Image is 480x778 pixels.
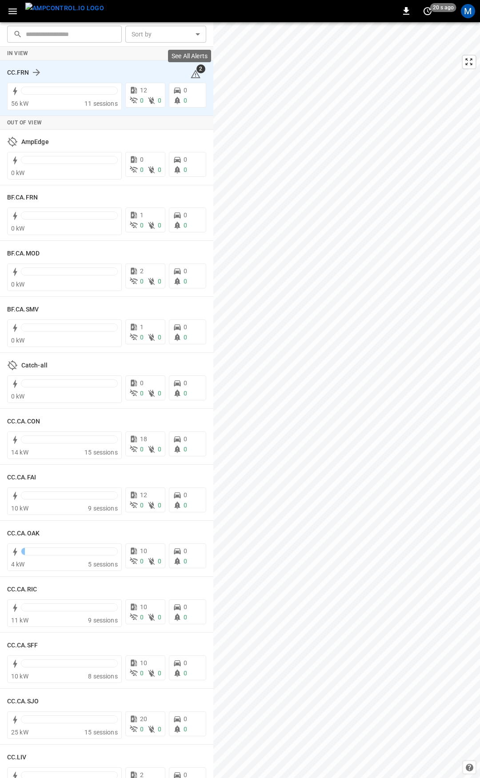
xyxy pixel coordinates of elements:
[184,726,187,733] span: 0
[420,4,435,18] button: set refresh interval
[11,337,25,344] span: 0 kW
[88,505,118,512] span: 9 sessions
[184,156,187,163] span: 0
[184,87,187,94] span: 0
[7,417,40,427] h6: CC.CA.CON
[184,558,187,565] span: 0
[184,614,187,621] span: 0
[140,334,144,341] span: 0
[158,390,161,397] span: 0
[21,137,49,147] h6: AmpEdge
[140,715,147,722] span: 20
[7,697,39,706] h6: CC.CA.SJO
[88,673,118,680] span: 8 sessions
[140,390,144,397] span: 0
[7,68,29,78] h6: CC.FRN
[88,561,118,568] span: 5 sessions
[11,673,28,680] span: 10 kW
[140,446,144,453] span: 0
[158,558,161,565] span: 0
[158,166,161,173] span: 0
[158,726,161,733] span: 0
[184,97,187,104] span: 0
[184,278,187,285] span: 0
[430,3,456,12] span: 20 s ago
[140,267,144,275] span: 2
[184,670,187,677] span: 0
[11,169,25,176] span: 0 kW
[184,390,187,397] span: 0
[11,617,28,624] span: 11 kW
[184,715,187,722] span: 0
[140,97,144,104] span: 0
[140,278,144,285] span: 0
[184,166,187,173] span: 0
[184,267,187,275] span: 0
[158,670,161,677] span: 0
[140,379,144,387] span: 0
[184,211,187,219] span: 0
[158,446,161,453] span: 0
[11,561,25,568] span: 4 kW
[7,305,39,315] h6: BF.CA.SMV
[140,502,144,509] span: 0
[140,211,144,219] span: 1
[184,603,187,610] span: 0
[184,379,187,387] span: 0
[7,50,28,56] strong: In View
[11,225,25,232] span: 0 kW
[140,726,144,733] span: 0
[158,334,161,341] span: 0
[7,641,38,650] h6: CC.CA.SFF
[11,100,28,107] span: 56 kW
[84,729,118,736] span: 15 sessions
[140,87,147,94] span: 12
[196,64,205,73] span: 2
[7,249,40,259] h6: BF.CA.MOD
[140,670,144,677] span: 0
[11,505,28,512] span: 10 kW
[158,278,161,285] span: 0
[7,473,36,483] h6: CC.CA.FAI
[184,491,187,499] span: 0
[158,502,161,509] span: 0
[21,361,48,371] h6: Catch-all
[184,502,187,509] span: 0
[140,323,144,331] span: 1
[140,156,144,163] span: 0
[140,435,147,443] span: 18
[158,97,161,104] span: 0
[84,100,118,107] span: 11 sessions
[11,393,25,400] span: 0 kW
[140,491,147,499] span: 12
[7,753,27,762] h6: CC.LIV
[172,52,208,60] p: See All Alerts
[158,222,161,229] span: 0
[140,603,147,610] span: 10
[140,614,144,621] span: 0
[140,222,144,229] span: 0
[7,529,40,539] h6: CC.CA.OAK
[140,558,144,565] span: 0
[11,729,28,736] span: 25 kW
[140,659,147,666] span: 10
[11,281,25,288] span: 0 kW
[7,193,38,203] h6: BF.CA.FRN
[11,449,28,456] span: 14 kW
[7,585,37,594] h6: CC.CA.RIC
[461,4,475,18] div: profile-icon
[184,222,187,229] span: 0
[213,22,480,778] canvas: Map
[140,166,144,173] span: 0
[84,449,118,456] span: 15 sessions
[140,547,147,555] span: 10
[184,334,187,341] span: 0
[88,617,118,624] span: 9 sessions
[184,323,187,331] span: 0
[184,547,187,555] span: 0
[184,659,187,666] span: 0
[7,120,42,126] strong: Out of View
[158,614,161,621] span: 0
[184,435,187,443] span: 0
[184,446,187,453] span: 0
